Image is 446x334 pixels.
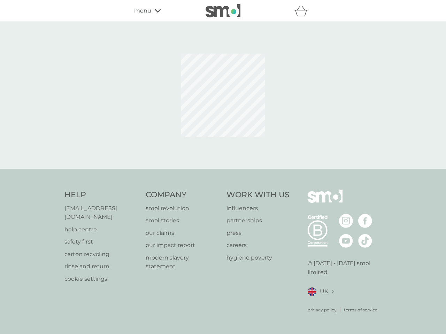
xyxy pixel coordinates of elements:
img: visit the smol Facebook page [358,214,372,228]
img: smol [308,190,343,213]
a: safety first [64,237,139,246]
img: visit the smol Tiktok page [358,234,372,248]
a: smol revolution [146,204,220,213]
img: UK flag [308,287,316,296]
span: UK [320,287,328,296]
img: visit the smol Youtube page [339,234,353,248]
img: select a new location [332,290,334,294]
h4: Help [64,190,139,200]
a: modern slavery statement [146,253,220,271]
p: © [DATE] - [DATE] smol limited [308,259,382,277]
a: [EMAIL_ADDRESS][DOMAIN_NAME] [64,204,139,222]
a: help centre [64,225,139,234]
span: menu [134,6,151,15]
a: our impact report [146,241,220,250]
a: terms of service [344,307,377,313]
a: carton recycling [64,250,139,259]
a: privacy policy [308,307,337,313]
img: smol [206,4,240,17]
div: basket [294,4,312,18]
a: press [226,229,290,238]
h4: Work With Us [226,190,290,200]
a: our claims [146,229,220,238]
img: visit the smol Instagram page [339,214,353,228]
h4: Company [146,190,220,200]
a: partnerships [226,216,290,225]
a: hygiene poverty [226,253,290,262]
a: influencers [226,204,290,213]
a: cookie settings [64,275,139,284]
a: careers [226,241,290,250]
a: smol stories [146,216,220,225]
a: rinse and return [64,262,139,271]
